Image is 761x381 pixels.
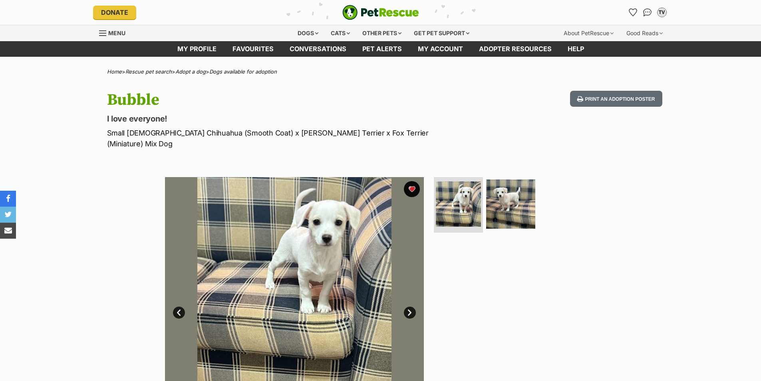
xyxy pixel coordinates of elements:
a: conversations [282,41,354,57]
a: Adopter resources [471,41,560,57]
a: Help [560,41,592,57]
h1: Bubble [107,91,445,109]
div: Cats [325,25,356,41]
img: Photo of Bubble [486,180,535,229]
a: Conversations [641,6,654,19]
a: Pet alerts [354,41,410,57]
ul: Account quick links [627,6,668,19]
a: Donate [93,6,136,19]
a: PetRescue [342,5,419,20]
span: Menu [108,30,125,36]
a: Adopt a dog [175,68,206,75]
img: logo-e224e6f780fb5917bec1dbf3a21bbac754714ae5b6737aabdf751b685950b380.svg [342,5,419,20]
div: Good Reads [621,25,668,41]
button: Print an adoption poster [570,91,662,107]
a: Home [107,68,122,75]
a: Favourites [627,6,640,19]
div: Get pet support [408,25,475,41]
img: chat-41dd97257d64d25036548639549fe6c8038ab92f7586957e7f3b1b290dea8141.svg [643,8,652,16]
p: I love everyone! [107,113,445,124]
a: Menu [99,25,131,40]
div: Dogs [292,25,324,41]
p: Small [DEMOGRAPHIC_DATA] Chihuahua (Smooth Coat) x [PERSON_NAME] Terrier x Fox Terrier (Miniature... [107,128,445,149]
a: Next [404,307,416,319]
div: > > > [87,69,674,75]
a: Prev [173,307,185,319]
div: Other pets [357,25,407,41]
button: My account [656,6,668,19]
a: Favourites [225,41,282,57]
div: About PetRescue [558,25,619,41]
a: My profile [169,41,225,57]
button: favourite [404,181,420,197]
div: TV [658,8,666,16]
a: Dogs available for adoption [209,68,277,75]
img: Photo of Bubble [436,182,481,227]
a: My account [410,41,471,57]
a: Rescue pet search [125,68,172,75]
